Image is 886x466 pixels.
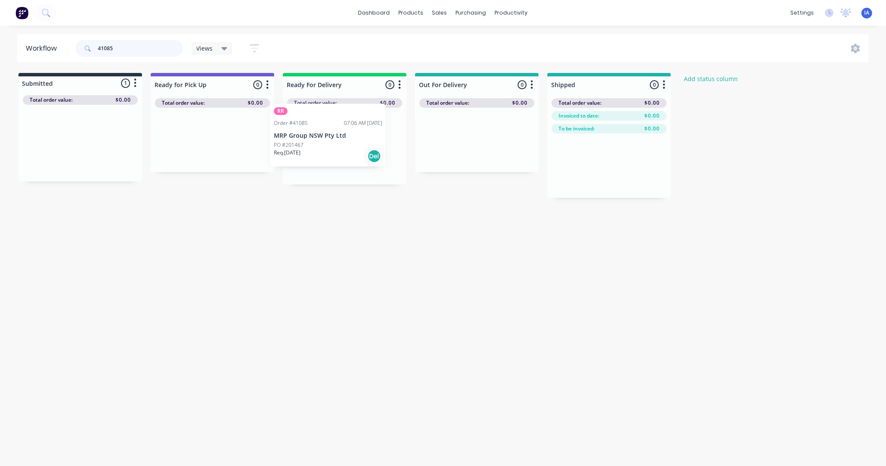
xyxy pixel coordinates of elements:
span: $0.00 [380,99,395,107]
span: 0 [253,80,262,89]
input: Enter column name… [551,80,636,89]
div: sales [428,6,452,19]
span: $0.00 [644,99,660,107]
input: Enter column name… [155,80,239,89]
div: Submitted [20,79,53,88]
span: Total order value: [426,99,469,107]
span: $0.00 [115,96,131,104]
span: $0.00 [248,99,263,107]
span: Total order value: [30,96,73,104]
div: settings [786,6,818,19]
span: $0.00 [644,112,660,120]
span: Total order value: [558,99,601,107]
span: To be invoiced: [558,125,595,133]
span: 1 [121,79,130,88]
div: productivity [491,6,532,19]
input: Enter column name… [287,80,371,89]
span: Total order value: [294,99,337,107]
span: IA [865,9,870,17]
input: Enter column name… [419,80,504,89]
span: 0 [650,80,659,89]
span: Invoiced to date: [558,112,599,120]
a: dashboard [354,6,394,19]
button: Add status column [680,73,743,85]
img: Factory [15,6,28,19]
div: Workflow [26,43,61,54]
div: products [394,6,428,19]
input: Search for orders... [98,40,183,57]
span: 0 [385,80,394,89]
span: $0.00 [644,125,660,133]
span: Views [197,44,213,53]
div: purchasing [452,6,491,19]
span: $0.00 [512,99,528,107]
span: Total order value: [162,99,205,107]
span: 0 [518,80,527,89]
